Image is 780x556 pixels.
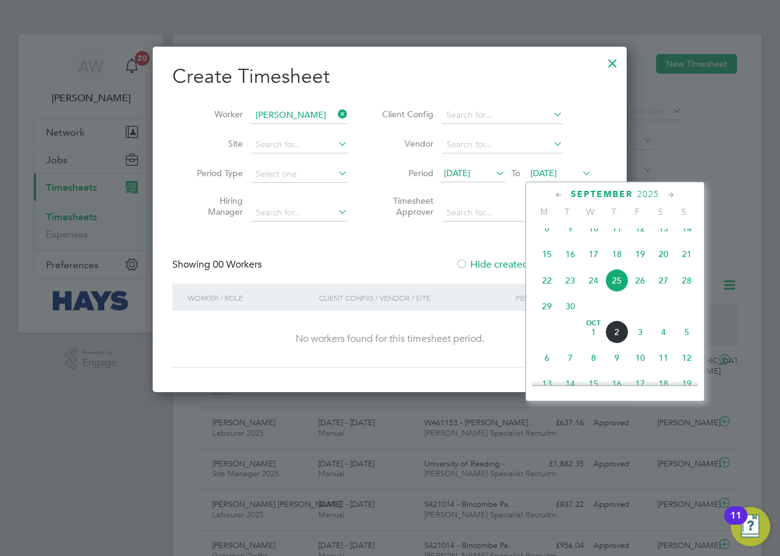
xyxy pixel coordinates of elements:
[605,269,629,292] span: 25
[605,372,629,395] span: 16
[530,168,557,179] span: [DATE]
[672,206,695,217] span: S
[675,269,698,292] span: 28
[442,204,563,222] input: Search for...
[444,168,470,179] span: [DATE]
[188,138,243,149] label: Site
[731,507,770,546] button: Open Resource Center, 11 new notifications
[629,320,652,344] span: 3
[629,346,652,369] span: 10
[188,109,243,120] label: Worker
[579,206,602,217] span: W
[513,284,595,312] div: Period
[582,372,605,395] span: 15
[378,195,434,217] label: Timesheet Approver
[559,217,582,240] span: 9
[652,320,675,344] span: 4
[442,136,563,153] input: Search for...
[582,346,605,369] span: 8
[629,372,652,395] span: 17
[251,166,348,183] input: Select one
[378,109,434,120] label: Client Config
[675,346,698,369] span: 12
[605,242,629,266] span: 18
[730,515,741,531] div: 11
[559,372,582,395] span: 14
[559,269,582,292] span: 23
[582,217,605,240] span: 10
[582,269,605,292] span: 24
[251,107,348,124] input: Search for...
[172,64,607,90] h2: Create Timesheet
[535,372,559,395] span: 13
[652,346,675,369] span: 11
[535,269,559,292] span: 22
[602,206,625,217] span: T
[378,168,434,179] label: Period
[637,189,659,199] span: 2025
[535,242,559,266] span: 15
[629,217,652,240] span: 12
[625,206,649,217] span: F
[556,206,579,217] span: T
[675,372,698,395] span: 19
[675,320,698,344] span: 5
[316,284,513,312] div: Client Config / Vendor / Site
[675,242,698,266] span: 21
[172,258,264,271] div: Showing
[213,258,262,271] span: 00 Workers
[251,136,348,153] input: Search for...
[535,346,559,369] span: 6
[188,168,243,179] label: Period Type
[675,217,698,240] span: 14
[649,206,672,217] span: S
[251,204,348,222] input: Search for...
[582,320,605,344] span: 1
[605,320,629,344] span: 2
[652,217,675,240] span: 13
[535,217,559,240] span: 8
[571,189,633,199] span: September
[582,320,605,326] span: Oct
[652,372,675,395] span: 18
[559,242,582,266] span: 16
[582,242,605,266] span: 17
[378,138,434,149] label: Vendor
[652,242,675,266] span: 20
[629,242,652,266] span: 19
[442,107,563,124] input: Search for...
[652,269,675,292] span: 27
[508,165,524,181] span: To
[559,295,582,318] span: 30
[188,195,243,217] label: Hiring Manager
[535,295,559,318] span: 29
[185,333,595,346] div: No workers found for this timesheet period.
[629,269,652,292] span: 26
[605,217,629,240] span: 11
[185,284,316,312] div: Worker / Role
[532,206,556,217] span: M
[605,346,629,369] span: 9
[456,258,580,271] label: Hide created timesheets
[559,346,582,369] span: 7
